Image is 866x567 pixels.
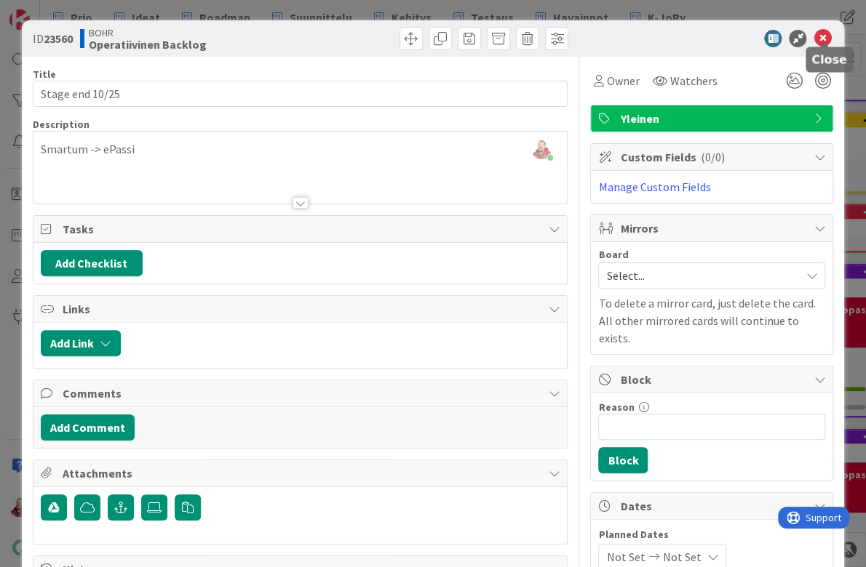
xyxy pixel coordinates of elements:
[89,39,207,50] b: Operatiivinen Backlog
[63,385,541,402] span: Comments
[41,414,135,441] button: Add Comment
[41,250,143,276] button: Add Checklist
[33,118,90,131] span: Description
[620,148,806,166] span: Custom Fields
[620,497,806,515] span: Dates
[811,53,847,67] h5: Close
[531,139,552,159] img: rJRasW2U2EjWY5qbspUOAKri0edkzqAk.jpeg
[598,527,825,542] span: Planned Dates
[63,220,541,238] span: Tasks
[28,2,63,20] span: Support
[620,220,806,237] span: Mirrors
[33,30,73,47] span: ID
[89,27,207,39] span: BOHR
[33,81,568,107] input: type card name here...
[606,72,639,89] span: Owner
[63,465,541,482] span: Attachments
[41,141,560,158] p: Smartum -> ePassi
[700,150,724,164] span: ( 0/0 )
[620,110,806,127] span: Yleinen
[598,180,710,194] a: Manage Custom Fields
[598,249,628,260] span: Board
[620,371,806,388] span: Block
[41,330,121,356] button: Add Link
[670,72,717,89] span: Watchers
[44,31,73,46] b: 23560
[662,548,701,566] span: Not Set
[598,447,648,473] button: Block
[63,300,541,318] span: Links
[606,548,645,566] span: Not Set
[598,401,634,414] label: Reason
[606,265,792,286] span: Select...
[598,294,825,347] p: To delete a mirror card, just delete the card. All other mirrored cards will continue to exists.
[33,68,56,81] label: Title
